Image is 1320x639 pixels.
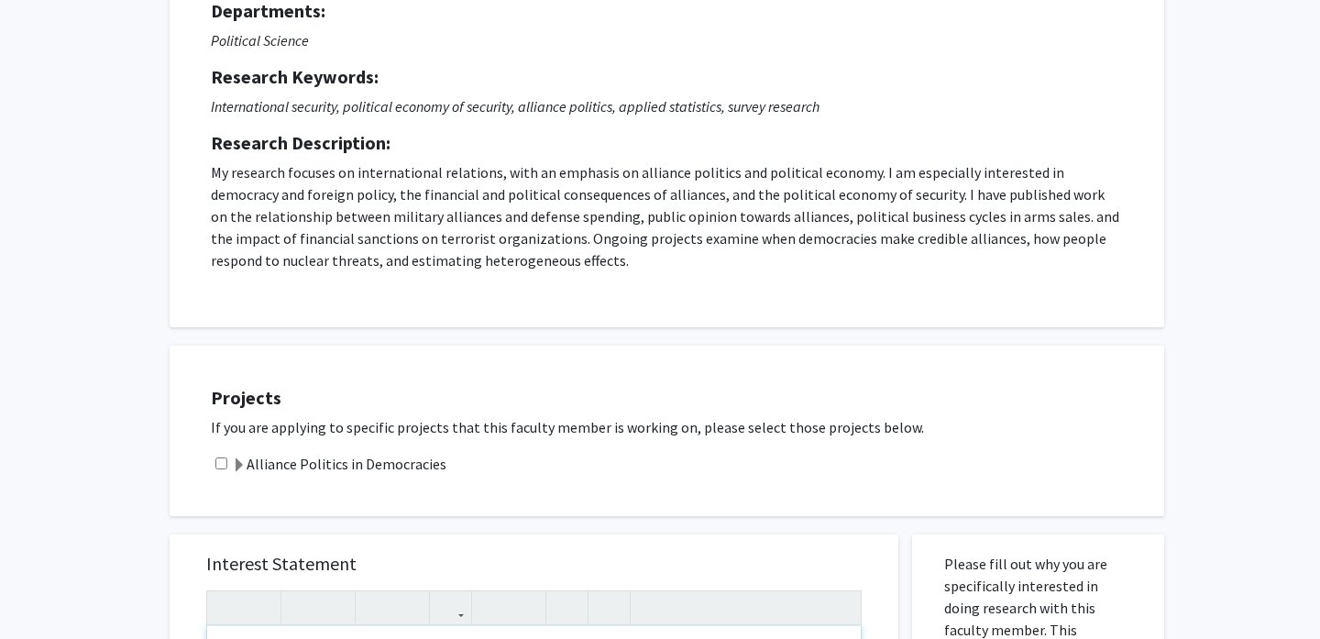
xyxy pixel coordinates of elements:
button: Ordered list [509,591,541,623]
button: Link [434,591,467,623]
button: Subscript [392,591,424,623]
button: Fullscreen [824,591,856,623]
p: My research focuses on international relations, with an emphasis on alliance politics and politic... [211,161,1123,271]
strong: Research Description: [211,131,390,154]
button: Redo (Ctrl + Y) [244,591,276,623]
button: Remove format [551,591,583,623]
button: Insert horizontal rule [593,591,625,623]
strong: Research Keywords: [211,65,379,88]
button: Strong (Ctrl + B) [286,591,318,623]
h5: Interest Statement [206,553,862,575]
iframe: Chat [14,556,78,625]
button: Undo (Ctrl + Z) [212,591,244,623]
button: Unordered list [477,591,509,623]
i: International security, political economy of security, alliance politics, applied statistics, sur... [211,97,819,116]
strong: Projects [211,386,281,409]
button: Superscript [360,591,392,623]
p: If you are applying to specific projects that this faculty member is working on, please select th... [211,416,1146,438]
button: Emphasis (Ctrl + I) [318,591,350,623]
label: Alliance Politics in Democracies [232,453,446,475]
i: Political Science [211,31,309,50]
